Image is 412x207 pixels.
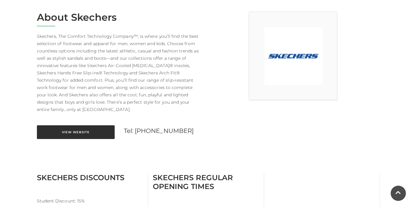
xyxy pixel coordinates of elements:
[37,125,115,139] a: View Website
[37,173,143,182] h3: Skechers Discounts
[37,33,202,113] p: Skechers, The Comfort Technology Company™, is where you’ll find the best selection of footwear an...
[124,127,194,134] a: Tel: [PHONE_NUMBER]
[153,173,259,191] h3: Skechers Regular Opening Times
[37,12,202,23] h2: About Skechers
[37,197,143,205] p: Student Discount: 15%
